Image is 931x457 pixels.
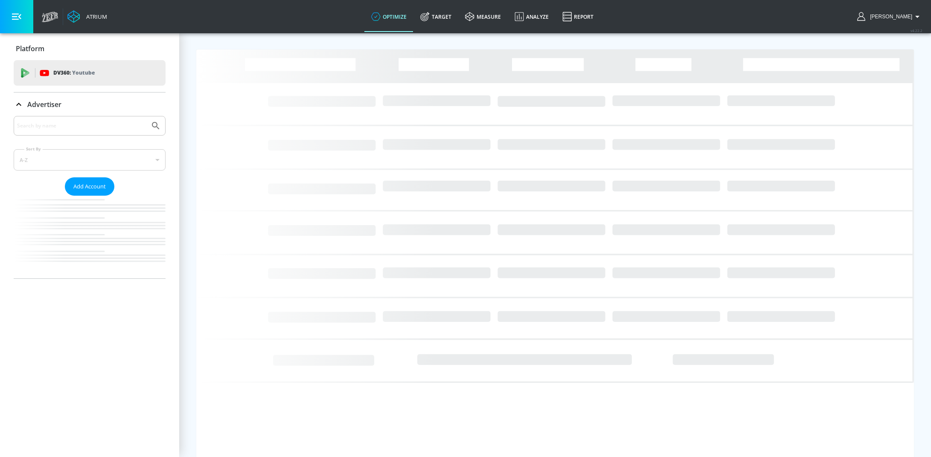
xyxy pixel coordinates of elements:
span: login as: stephanie.wolklin@zefr.com [867,14,912,20]
p: Youtube [72,68,95,77]
a: optimize [364,1,413,32]
p: Platform [16,44,44,53]
span: v 4.22.2 [911,28,922,33]
p: DV360: [53,68,95,78]
nav: list of Advertiser [14,196,166,278]
div: DV360: Youtube [14,60,166,86]
div: A-Z [14,149,166,171]
div: Advertiser [14,93,166,116]
label: Sort By [24,146,43,152]
div: Atrium [83,13,107,20]
a: measure [458,1,508,32]
p: Advertiser [27,100,61,109]
span: Add Account [73,182,106,191]
a: Target [413,1,458,32]
a: Atrium [67,10,107,23]
div: Advertiser [14,116,166,278]
input: Search by name [17,120,146,131]
a: Report [556,1,600,32]
div: Platform [14,37,166,61]
button: [PERSON_NAME] [857,12,922,22]
button: Add Account [65,177,114,196]
a: Analyze [508,1,556,32]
